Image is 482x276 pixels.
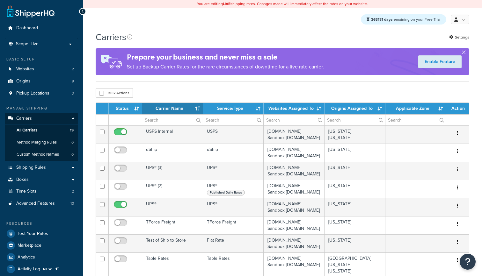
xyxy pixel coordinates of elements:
[264,115,324,125] input: Search
[127,62,324,71] p: Set up Backup Carrier Rates for the rare circumstances of downtime for a live rate carrier.
[5,240,78,251] a: Marketplace
[203,234,264,252] td: Flat Rate
[5,186,78,197] li: Time Slots
[18,266,40,272] span: Activity Log
[16,189,37,194] span: Time Slots
[5,263,78,275] a: Activity Log NEW
[18,243,41,248] span: Marketplace
[385,103,446,114] th: Applicable Zone: activate to sort column ascending
[5,149,78,160] li: Custom Method Names
[203,125,264,144] td: USPS
[203,103,264,114] th: Service/Type: activate to sort column ascending
[142,234,203,252] td: Test of Ship to Store
[16,91,49,96] span: Pickup Locations
[5,57,78,62] div: Basic Setup
[5,186,78,197] a: Time Slots 2
[96,31,126,43] h1: Carriers
[5,198,78,209] li: Advanced Features
[418,55,462,68] a: Enable Feature
[325,180,385,198] td: [US_STATE]
[264,125,325,144] td: [DOMAIN_NAME] Sandbox [DOMAIN_NAME]
[5,113,78,161] li: Carriers
[203,162,264,180] td: UPS®
[203,115,264,125] input: Search
[16,201,55,206] span: Advanced Features
[17,152,59,157] span: Custom Method Names
[5,75,78,87] li: Origins
[5,63,78,75] a: Websites 2
[264,162,325,180] td: [DOMAIN_NAME] Sandbox [DOMAIN_NAME]
[325,115,385,125] input: Search
[325,125,385,144] td: [US_STATE] [US_STATE]
[5,228,78,239] a: Test Your Rates
[72,189,74,194] span: 2
[5,221,78,226] div: Resources
[43,266,52,272] span: NEW
[70,128,74,133] span: 19
[72,91,74,96] span: 3
[449,33,469,42] a: Settings
[325,103,385,114] th: Origins Assigned To: activate to sort column ascending
[127,52,324,62] h4: Prepare your business and never miss a sale
[70,201,74,206] span: 10
[16,165,46,170] span: Shipping Rules
[5,88,78,99] li: Pickup Locations
[5,174,78,186] a: Boxes
[17,140,57,145] span: Method Merging Rules
[5,137,78,148] a: Method Merging Rules 0
[325,144,385,162] td: [US_STATE]
[264,180,325,198] td: [DOMAIN_NAME] Sandbox [DOMAIN_NAME]
[361,14,446,25] div: remaining on your Free Trial
[142,162,203,180] td: UPS® (3)
[264,216,325,234] td: [DOMAIN_NAME] Sandbox [DOMAIN_NAME]
[264,144,325,162] td: [DOMAIN_NAME] Sandbox [DOMAIN_NAME]
[203,198,264,216] td: UPS®
[7,5,55,18] a: ShipperHQ Home
[96,48,127,75] img: ad-rules-rateshop-fe6ec290ccb7230408bd80ed9643f0289d75e0ffd9eb532fc0e269fcd187b520.png
[5,149,78,160] a: Custom Method Names 0
[5,113,78,124] a: Carriers
[142,103,203,114] th: Carrier Name: activate to sort column ascending
[16,41,39,47] span: Scope: Live
[96,88,133,98] button: Bulk Actions
[5,162,78,173] a: Shipping Rules
[325,216,385,234] td: [US_STATE]
[207,190,245,195] span: Published Daily Rates
[72,67,74,72] span: 2
[371,17,392,22] strong: 363181 days
[109,103,142,114] th: Status: activate to sort column ascending
[142,115,203,125] input: Search
[142,180,203,198] td: UPS® (2)
[5,124,78,136] li: All Carriers
[5,75,78,87] a: Origins 9
[223,1,230,7] b: LIVE
[460,254,476,270] button: Open Resource Center
[16,177,29,182] span: Boxes
[142,216,203,234] td: TForce Freight
[16,25,38,31] span: Dashboard
[71,140,74,145] span: 0
[18,255,35,260] span: Analytics
[264,103,325,114] th: Websites Assigned To: activate to sort column ascending
[5,106,78,111] div: Manage Shipping
[5,198,78,209] a: Advanced Features 10
[5,137,78,148] li: Method Merging Rules
[5,22,78,34] a: Dashboard
[71,152,74,157] span: 0
[142,125,203,144] td: USPS Internal
[5,63,78,75] li: Websites
[264,198,325,216] td: [DOMAIN_NAME] Sandbox [DOMAIN_NAME]
[203,180,264,198] td: UPS®
[142,144,203,162] td: uShip
[5,251,78,263] a: Analytics
[325,162,385,180] td: [US_STATE]
[5,124,78,136] a: All Carriers 19
[385,115,446,125] input: Search
[16,116,32,121] span: Carriers
[16,79,31,84] span: Origins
